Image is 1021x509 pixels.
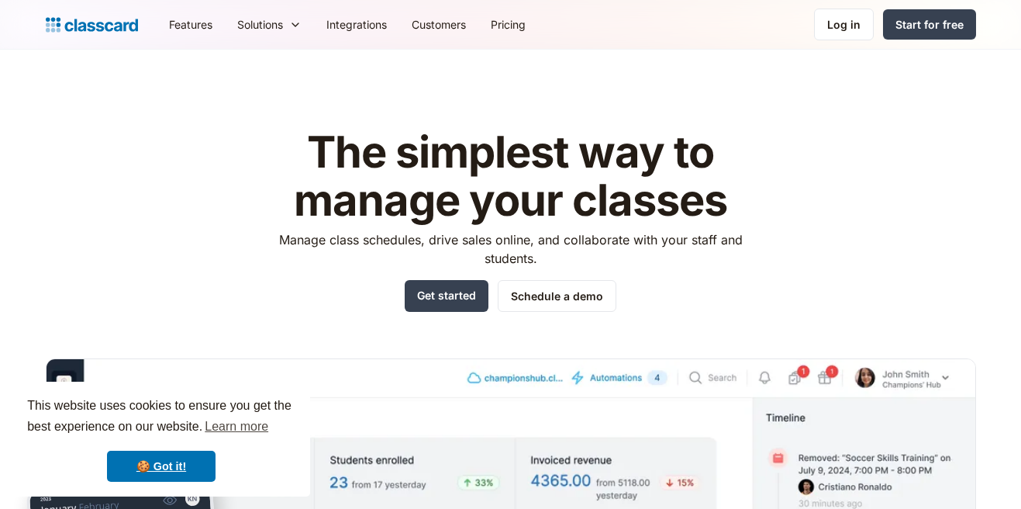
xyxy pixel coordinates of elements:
div: cookieconsent [12,382,310,497]
div: Solutions [225,7,314,42]
p: Manage class schedules, drive sales online, and collaborate with your staff and students. [264,230,757,268]
a: home [46,14,138,36]
a: Start for free [883,9,976,40]
a: Integrations [314,7,399,42]
a: Log in [814,9,874,40]
a: Customers [399,7,478,42]
div: Solutions [237,16,283,33]
h1: The simplest way to manage your classes [264,129,757,224]
div: Log in [827,16,861,33]
a: learn more about cookies [202,415,271,438]
div: Start for free [895,16,964,33]
a: Pricing [478,7,538,42]
a: Schedule a demo [498,280,616,312]
a: dismiss cookie message [107,451,216,482]
a: Features [157,7,225,42]
a: Get started [405,280,488,312]
span: This website uses cookies to ensure you get the best experience on our website. [27,396,295,438]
